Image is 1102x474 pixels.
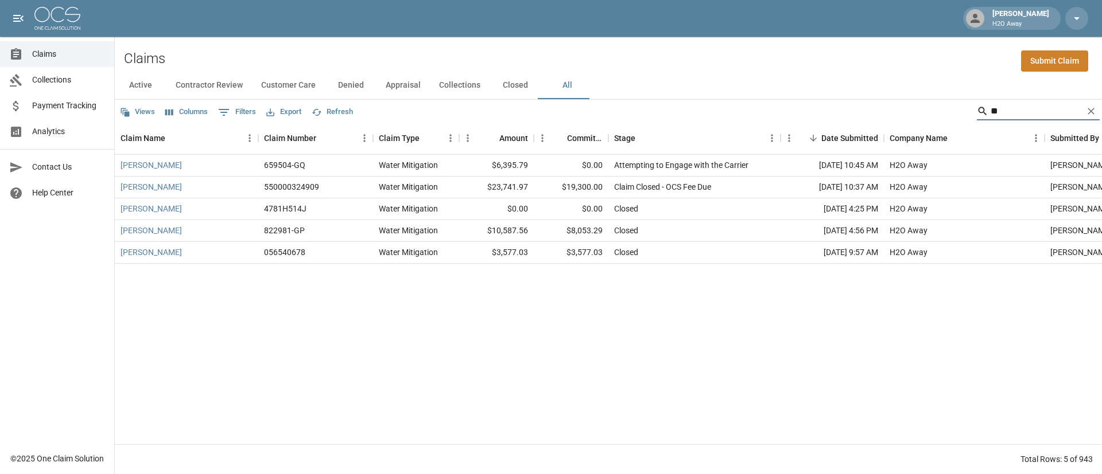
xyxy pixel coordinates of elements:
[165,130,181,146] button: Sort
[32,126,105,138] span: Analytics
[459,220,534,242] div: $10,587.56
[264,181,319,193] div: 550000324909
[988,8,1054,29] div: [PERSON_NAME]
[34,7,80,30] img: ocs-logo-white-transparent.png
[763,130,781,147] button: Menu
[121,122,165,154] div: Claim Name
[32,74,105,86] span: Collections
[534,155,608,177] div: $0.00
[430,72,490,99] button: Collections
[379,203,438,214] div: Water Mitigation
[1082,103,1100,120] button: Clear
[781,242,884,264] div: [DATE] 9:57 AM
[534,220,608,242] div: $8,053.29
[258,122,373,154] div: Claim Number
[264,225,305,236] div: 822981-GP
[890,246,928,258] div: H2O Away
[373,122,459,154] div: Claim Type
[781,130,798,147] button: Menu
[1020,453,1093,465] div: Total Rows: 5 of 943
[241,130,258,147] button: Menu
[567,122,603,154] div: Committed Amount
[890,181,928,193] div: H2O Away
[264,159,305,171] div: 659504-GQ
[121,181,182,193] a: [PERSON_NAME]
[379,225,438,236] div: Water Mitigation
[115,122,258,154] div: Claim Name
[534,242,608,264] div: $3,577.03
[884,122,1045,154] div: Company Name
[32,161,105,173] span: Contact Us
[264,203,306,214] div: 4781H514J
[890,225,928,236] div: H2O Away
[459,130,476,147] button: Menu
[121,225,182,236] a: [PERSON_NAME]
[117,103,158,121] button: Views
[781,155,884,177] div: [DATE] 10:45 AM
[781,198,884,220] div: [DATE] 4:25 PM
[992,19,1049,29] p: H2O Away
[551,130,567,146] button: Sort
[459,242,534,264] div: $3,577.03
[781,220,884,242] div: [DATE] 4:56 PM
[534,122,608,154] div: Committed Amount
[534,198,608,220] div: $0.00
[379,181,438,193] div: Water Mitigation
[1021,50,1088,72] a: Submit Claim
[121,159,182,171] a: [PERSON_NAME]
[459,122,534,154] div: Amount
[166,72,252,99] button: Contractor Review
[534,130,551,147] button: Menu
[32,48,105,60] span: Claims
[215,103,259,122] button: Show filters
[325,72,377,99] button: Denied
[316,130,332,146] button: Sort
[948,130,964,146] button: Sort
[614,203,638,214] div: Closed
[890,203,928,214] div: H2O Away
[10,453,104,464] div: © 2025 One Claim Solution
[459,155,534,177] div: $6,395.79
[124,50,165,67] h2: Claims
[534,177,608,198] div: $19,300.00
[379,159,438,171] div: Water Mitigation
[805,130,821,146] button: Sort
[614,225,638,236] div: Closed
[459,177,534,198] div: $23,741.97
[162,103,211,121] button: Select columns
[1027,130,1045,147] button: Menu
[890,122,948,154] div: Company Name
[614,246,638,258] div: Closed
[614,181,711,193] div: Claim Closed - OCS Fee Due
[379,246,438,258] div: Water Mitigation
[356,130,373,147] button: Menu
[309,103,356,121] button: Refresh
[263,103,304,121] button: Export
[32,100,105,112] span: Payment Tracking
[7,7,30,30] button: open drawer
[1050,122,1099,154] div: Submitted By
[781,122,884,154] div: Date Submitted
[442,130,459,147] button: Menu
[115,72,1102,99] div: dynamic tabs
[32,187,105,199] span: Help Center
[821,122,878,154] div: Date Submitted
[499,122,528,154] div: Amount
[490,72,541,99] button: Closed
[420,130,436,146] button: Sort
[264,122,316,154] div: Claim Number
[121,246,182,258] a: [PERSON_NAME]
[608,122,781,154] div: Stage
[614,159,748,171] div: Attempting to Engage with the Carrier
[977,102,1100,123] div: Search
[483,130,499,146] button: Sort
[541,72,593,99] button: All
[614,122,635,154] div: Stage
[635,130,651,146] button: Sort
[459,198,534,220] div: $0.00
[890,159,928,171] div: H2O Away
[252,72,325,99] button: Customer Care
[781,177,884,198] div: [DATE] 10:37 AM
[379,122,420,154] div: Claim Type
[377,72,430,99] button: Appraisal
